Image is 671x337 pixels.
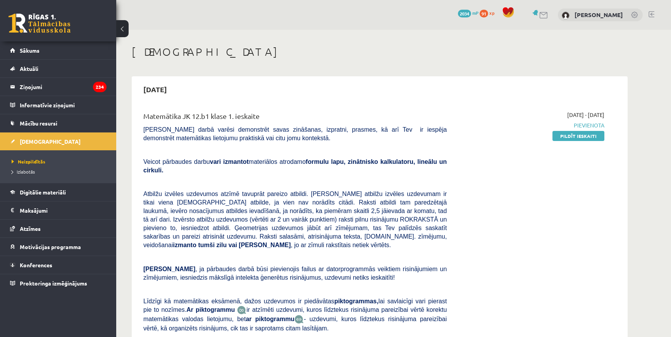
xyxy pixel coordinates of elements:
[10,132,107,150] a: [DEMOGRAPHIC_DATA]
[237,306,246,315] img: JfuEzvunn4EvwAAAAASUVORK5CYII=
[480,10,498,16] a: 91 xp
[12,158,108,165] a: Neizpildītās
[458,10,471,17] span: 2034
[10,220,107,237] a: Atzīmes
[20,225,41,232] span: Atzīmes
[20,280,87,287] span: Proktoringa izmēģinājums
[143,298,447,313] span: Līdzīgi kā matemātikas eksāmenā, dažos uzdevumos ir piedāvātas lai savlaicīgi vari pierast pie to...
[143,266,195,272] span: [PERSON_NAME]
[20,120,57,127] span: Mācību resursi
[10,78,107,96] a: Ziņojumi234
[10,60,107,77] a: Aktuāli
[567,111,604,119] span: [DATE] - [DATE]
[472,10,478,16] span: mP
[20,261,52,268] span: Konferences
[10,201,107,219] a: Maksājumi
[334,298,379,304] b: piktogrammas,
[10,114,107,132] a: Mācību resursi
[575,11,623,19] a: [PERSON_NAME]
[143,191,447,248] span: Atbilžu izvēles uzdevumos atzīmē tavuprāt pareizo atbildi. [PERSON_NAME] atbilžu izvēles uzdevuma...
[12,168,35,175] span: Izlabotās
[20,201,107,219] legend: Maksājumi
[93,82,107,92] i: 234
[198,242,291,248] b: tumši zilu vai [PERSON_NAME]
[12,168,108,175] a: Izlabotās
[143,266,447,281] span: , ja pārbaudes darbā būsi pievienojis failus ar datorprogrammās veiktiem risinājumiem un zīmējumi...
[143,126,447,141] span: [PERSON_NAME] darbā varēsi demonstrēt savas zināšanas, izpratni, prasmes, kā arī Tev ir iespēja d...
[10,238,107,256] a: Motivācijas programma
[20,138,81,145] span: [DEMOGRAPHIC_DATA]
[143,111,447,125] div: Matemātika JK 12.b1 klase 1. ieskaite
[10,274,107,292] a: Proktoringa izmēģinājums
[458,10,478,16] a: 2034 mP
[143,158,447,174] b: formulu lapu, zinātnisko kalkulatoru, lineālu un cirkuli.
[489,10,494,16] span: xp
[173,242,196,248] b: izmanto
[480,10,488,17] span: 91
[552,131,604,141] a: Pildīt ieskaiti
[12,158,45,165] span: Neizpildītās
[20,189,66,196] span: Digitālie materiāli
[10,183,107,201] a: Digitālie materiāli
[562,12,569,19] img: Gustavs Gidrēvičs
[20,243,81,250] span: Motivācijas programma
[210,158,249,165] b: vari izmantot
[458,121,604,129] span: Pievienota
[143,158,447,174] span: Veicot pārbaudes darbu materiālos atrodamo
[186,306,235,313] b: Ar piktogrammu
[136,80,175,98] h2: [DATE]
[20,47,40,54] span: Sākums
[294,315,304,324] img: wKvN42sLe3LLwAAAABJRU5ErkJggg==
[10,256,107,274] a: Konferences
[20,65,38,72] span: Aktuāli
[20,78,107,96] legend: Ziņojumi
[246,316,294,322] b: ar piktogrammu
[20,96,107,114] legend: Informatīvie ziņojumi
[10,96,107,114] a: Informatīvie ziņojumi
[10,41,107,59] a: Sākums
[143,306,447,322] span: ir atzīmēti uzdevumi, kuros līdztekus risinājuma pareizībai vērtē korektu matemātikas valodas lie...
[9,14,71,33] a: Rīgas 1. Tālmācības vidusskola
[132,45,628,58] h1: [DEMOGRAPHIC_DATA]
